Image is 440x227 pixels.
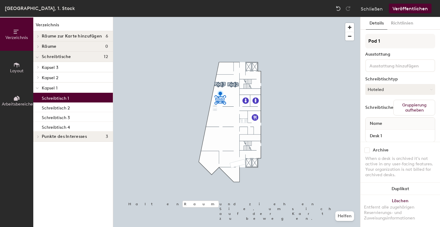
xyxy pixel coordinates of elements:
[402,102,426,113] font: Gruppierung aufheben
[392,6,428,11] font: Veröffentlichen
[5,35,28,40] font: Verzeichnis
[368,62,423,69] input: Ausstattung hinzufügen
[345,5,351,11] img: Wiederholen
[106,34,108,39] font: 6
[10,68,24,73] font: Layout
[2,102,33,107] font: Arbeitsbereiche
[42,115,70,120] font: Schreibtisch 3
[105,44,108,49] font: 0
[365,84,435,95] button: Hoteled
[365,156,435,178] div: When a desk is archived it's not active in any user-facing features. Your organization is not bil...
[365,52,390,57] font: Ausstattung
[360,183,440,195] button: Duplikat
[42,34,102,39] font: Räume zur Karte hinzufügen
[367,131,434,140] input: Unbenannter Schreibtisch
[42,96,69,101] font: Schreibtisch 1
[42,75,58,80] font: Kapsel 2
[42,86,57,91] font: Kapsel 1
[361,6,383,12] font: Schließen
[392,186,409,191] font: Duplikat
[392,198,409,203] font: Löschen
[389,4,432,13] button: Veröffentlichen
[42,54,71,59] font: Schreibtische
[360,195,440,227] button: LöschenEntfernt alle zugehörigen Reservierungs- und Zuweisungsinformationen
[104,54,108,59] font: 12
[36,22,59,28] font: Verzeichnis
[335,211,354,221] button: Helfen
[366,17,387,30] button: Details
[5,5,75,11] font: [GEOGRAPHIC_DATA], 1. Stock
[365,105,393,110] font: Schreibtische
[364,205,415,221] font: Entfernt alle zugehörigen Reservierungs- und Zuweisungsinformationen
[393,100,435,115] button: Gruppierung aufheben
[106,134,108,139] font: 3
[361,4,383,13] button: Schließen
[42,44,56,49] font: Räume
[338,213,352,219] font: Helfen
[335,5,341,11] img: Rückgängig machen
[368,87,384,92] font: Hoteled
[42,105,70,111] font: Schreibtisch 2
[369,21,384,26] font: Details
[373,148,389,153] div: Archive
[42,125,70,130] font: Schreibtisch 4
[42,65,58,70] font: Kapsel 3
[42,134,87,139] font: Punkte des Interesses
[370,121,382,126] font: Name
[387,17,417,30] button: Richtlinien
[391,21,413,26] font: Richtlinien
[365,76,398,82] font: Schreibtischtyp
